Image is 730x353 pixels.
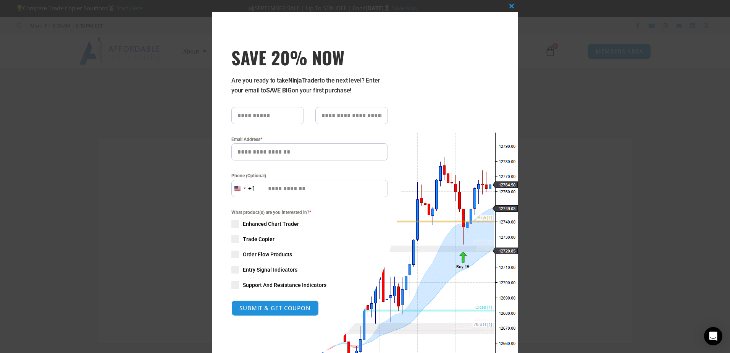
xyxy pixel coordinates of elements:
button: Selected country [231,180,256,197]
div: +1 [248,184,256,194]
strong: SAVE BIG [266,87,292,94]
p: Are you ready to take to the next level? Enter your email to on your first purchase! [231,76,388,96]
label: Order Flow Products [231,251,388,258]
span: Support And Resistance Indicators [243,281,326,289]
span: Order Flow Products [243,251,292,258]
h3: SAVE 20% NOW [231,47,388,68]
label: Email Address [231,136,388,143]
div: Open Intercom Messenger [704,327,722,345]
label: Phone (Optional) [231,172,388,180]
span: Trade Copier [243,235,275,243]
span: What product(s) are you interested in? [231,209,388,216]
label: Support And Resistance Indicators [231,281,388,289]
label: Trade Copier [231,235,388,243]
strong: NinjaTrader [288,77,320,84]
label: Enhanced Chart Trader [231,220,388,228]
span: Enhanced Chart Trader [243,220,299,228]
label: Entry Signal Indicators [231,266,388,274]
button: SUBMIT & GET COUPON [231,300,319,316]
span: Entry Signal Indicators [243,266,297,274]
